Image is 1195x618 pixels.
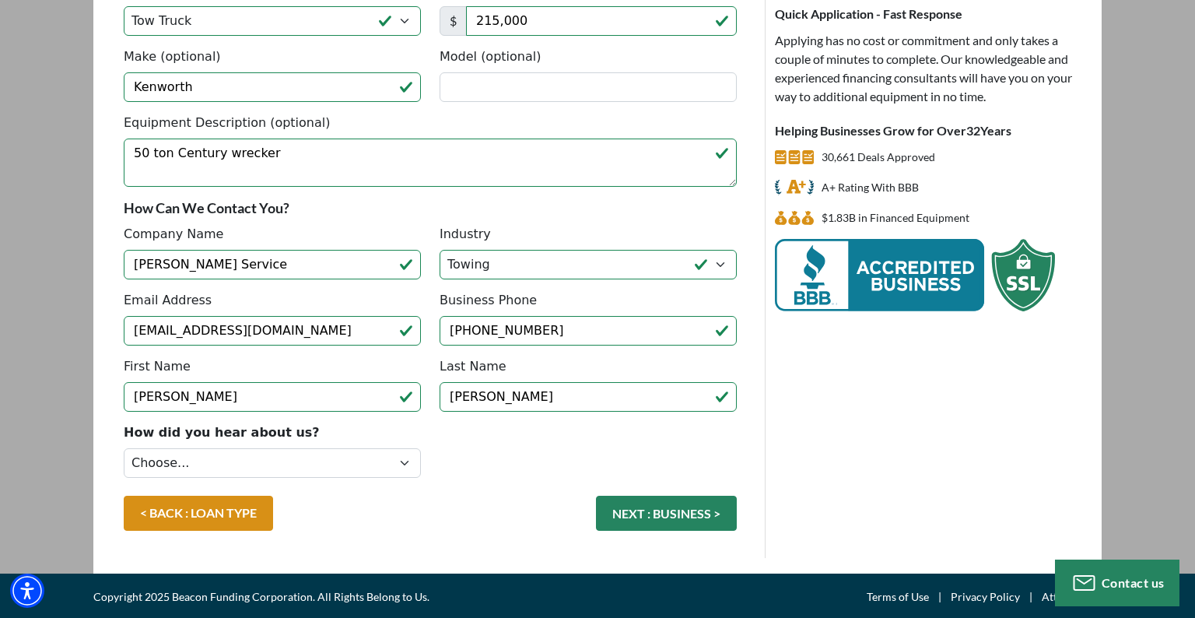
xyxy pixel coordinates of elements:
p: $1,831,843,843 in Financed Equipment [822,209,969,227]
label: Company Name [124,225,223,244]
button: Contact us [1055,560,1179,606]
label: Email Address [124,291,212,310]
a: Terms of Use [867,588,929,606]
label: Business Phone [440,291,537,310]
label: How did you hear about us? [124,423,320,442]
iframe: reCAPTCHA [440,423,676,484]
p: How Can We Contact You? [124,198,737,217]
a: < BACK : LOAN TYPE [124,496,273,531]
label: First Name [124,357,191,376]
p: Applying has no cost or commitment and only takes a couple of minutes to complete. Our knowledgea... [775,31,1090,106]
span: | [929,588,951,606]
p: A+ Rating With BBB [822,178,919,197]
button: NEXT : BUSINESS > [596,496,737,531]
label: Model (optional) [440,47,541,66]
img: BBB Acredited Business and SSL Protection [775,239,1055,311]
p: Quick Application - Fast Response [775,5,1090,23]
label: Last Name [440,357,506,376]
label: Make (optional) [124,47,221,66]
span: | [1020,588,1042,606]
label: Industry [440,225,491,244]
p: Helping Businesses Grow for Over Years [775,121,1090,140]
span: 32 [966,123,980,138]
span: $ [440,6,467,36]
label: Equipment Description (optional) [124,114,330,132]
a: Privacy Policy [951,588,1020,606]
span: Copyright 2025 Beacon Funding Corporation. All Rights Belong to Us. [93,588,429,606]
p: 30,661 Deals Approved [822,148,935,167]
div: Accessibility Menu [10,574,44,608]
a: Attributions [1042,588,1102,606]
span: Contact us [1102,575,1165,590]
